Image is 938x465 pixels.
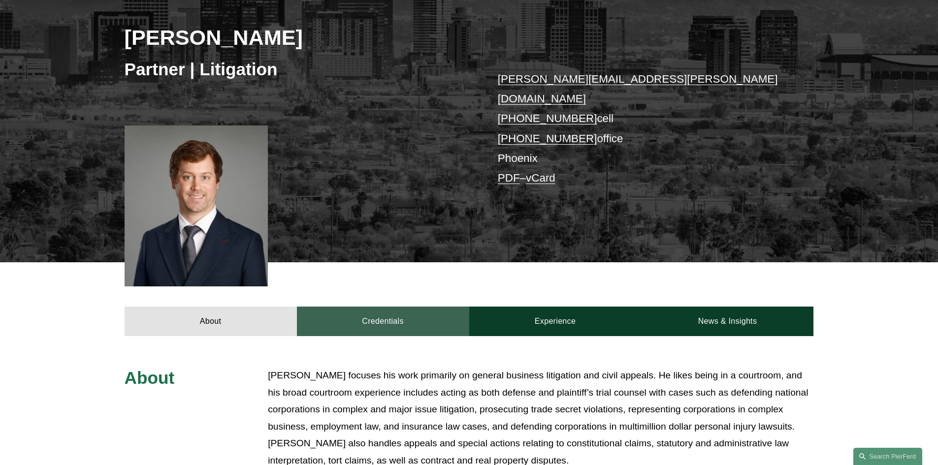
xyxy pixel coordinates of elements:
a: [PHONE_NUMBER] [498,132,597,145]
p: cell office Phoenix – [498,69,785,188]
a: vCard [526,172,555,184]
a: [PHONE_NUMBER] [498,112,597,124]
a: Search this site [853,448,922,465]
a: Credentials [297,307,469,336]
a: PDF [498,172,520,184]
h2: [PERSON_NAME] [125,25,469,50]
a: Experience [469,307,642,336]
a: About [125,307,297,336]
a: [PERSON_NAME][EMAIL_ADDRESS][PERSON_NAME][DOMAIN_NAME] [498,73,778,105]
a: News & Insights [641,307,813,336]
span: About [125,368,175,387]
h3: Partner | Litigation [125,59,469,80]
